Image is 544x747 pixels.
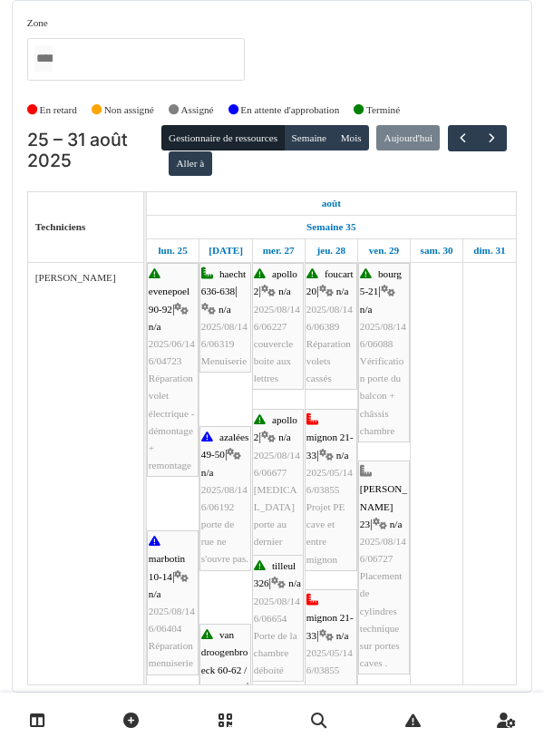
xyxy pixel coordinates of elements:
[181,102,214,118] label: Assigné
[360,570,403,668] span: Placement de cylindres technique sur portes caves .
[254,484,297,565] span: [MEDICAL_DATA] porte au dernier étage
[360,304,373,315] span: n/a
[254,450,300,478] span: 2025/08/146/06677
[258,239,299,262] a: 27 août 2025
[306,647,353,675] span: 2025/05/146/03855
[302,216,360,238] a: Semaine 35
[204,239,248,262] a: 26 août 2025
[254,560,296,588] span: tilleul 326
[149,640,193,668] span: Réparation menuiserie
[149,606,195,634] span: 2025/08/146/06404
[27,130,161,172] h2: 25 – 31 août 2025
[306,412,355,568] div: |
[201,429,249,568] div: |
[201,268,246,296] span: haecht 636-638
[201,629,248,693] span: van droogenbroeck 60-62 / helmet 339
[448,125,478,151] button: Précédent
[306,432,354,460] span: mignon 21-33
[254,268,297,296] span: apollo 2
[416,239,458,262] a: 30 août 2025
[201,321,248,349] span: 2025/08/146/06319
[306,268,354,296] span: foucart 20
[477,125,507,151] button: Suivant
[219,304,231,315] span: n/a
[35,272,116,283] span: [PERSON_NAME]
[360,268,402,296] span: bourg 5-21
[312,239,350,262] a: 28 août 2025
[161,125,285,150] button: Gestionnaire de ressources
[278,286,291,296] span: n/a
[254,266,302,387] div: |
[306,501,345,565] span: Projet PE cave et entre mignon
[288,577,301,588] span: n/a
[201,519,248,564] span: porte de rue ne s'ouvre pas.
[360,321,406,349] span: 2025/08/146/06088
[360,266,408,440] div: |
[469,239,510,262] a: 31 août 2025
[40,102,77,118] label: En retard
[360,463,408,672] div: |
[254,414,297,442] span: apollo 2
[254,304,300,332] span: 2025/08/146/06227
[149,553,185,581] span: marbotin 10-14
[254,338,293,383] span: couvercle boite aux lettres
[317,192,345,215] a: 25 août 2025
[27,15,48,31] label: Zone
[306,682,345,745] span: Projet PE cave et entre mignon
[336,630,349,641] span: n/a
[149,266,197,474] div: |
[149,286,189,314] span: evenepoel 90-92
[149,373,195,471] span: Réparation volet électrique - démontage + remontage
[254,412,302,568] div: |
[240,102,339,118] label: En attente d'approbation
[169,151,211,177] button: Aller à
[278,432,291,442] span: n/a
[306,266,355,387] div: |
[149,588,161,599] span: n/a
[336,286,349,296] span: n/a
[201,432,249,460] span: azalées 49-50
[360,355,403,436] span: Vérification porte du balcon + châssis chambre
[333,125,369,150] button: Mois
[390,519,403,529] span: n/a
[376,125,440,150] button: Aujourd'hui
[201,355,247,366] span: Menuiserie
[254,596,300,624] span: 2025/08/146/06654
[360,483,407,529] span: [PERSON_NAME] 23
[364,239,404,262] a: 29 août 2025
[153,239,191,262] a: 25 août 2025
[336,450,349,461] span: n/a
[360,536,406,564] span: 2025/08/146/06727
[254,558,302,679] div: |
[366,102,400,118] label: Terminé
[306,338,351,383] span: Réparation volets cassés
[306,612,354,640] span: mignon 21-33
[201,266,249,370] div: |
[104,102,154,118] label: Non assigné
[201,484,248,512] span: 2025/08/146/06192
[254,630,297,675] span: Porte de la chambre déboité
[34,45,53,72] input: Tous
[149,321,161,332] span: n/a
[149,338,195,366] span: 2025/06/146/04723
[284,125,334,150] button: Semaine
[35,221,86,232] span: Techniciens
[306,304,353,332] span: 2025/08/146/06389
[149,533,197,673] div: |
[201,467,214,478] span: n/a
[306,467,353,495] span: 2025/05/146/03855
